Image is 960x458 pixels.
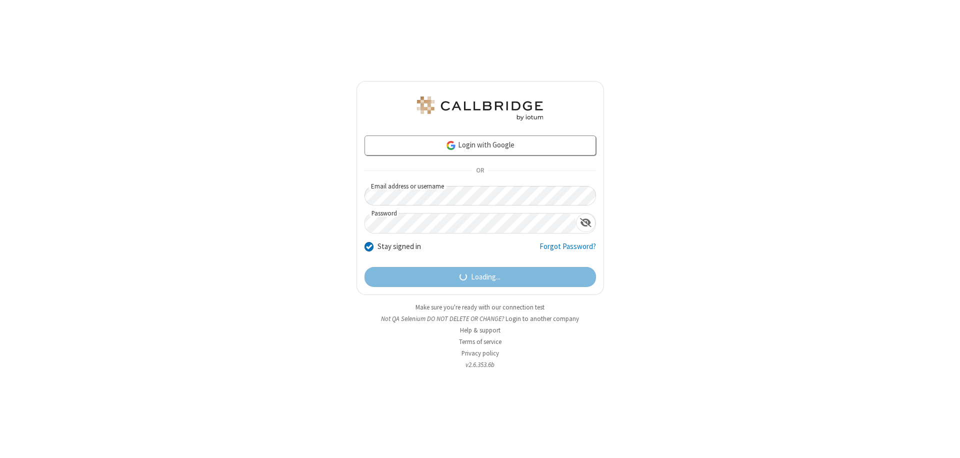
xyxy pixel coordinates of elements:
a: Forgot Password? [539,241,596,260]
li: Not QA Selenium DO NOT DELETE OR CHANGE? [356,314,604,323]
img: QA Selenium DO NOT DELETE OR CHANGE [415,96,545,120]
span: OR [472,164,488,178]
img: google-icon.png [445,140,456,151]
input: Email address or username [364,186,596,205]
input: Password [365,213,576,233]
a: Privacy policy [461,349,499,357]
a: Login with Google [364,135,596,155]
div: Show password [576,213,595,232]
a: Help & support [460,326,500,334]
a: Make sure you're ready with our connection test [415,303,544,311]
li: v2.6.353.6b [356,360,604,369]
button: Login to another company [505,314,579,323]
span: Loading... [471,271,500,283]
label: Stay signed in [377,241,421,252]
button: Loading... [364,267,596,287]
a: Terms of service [459,337,501,346]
